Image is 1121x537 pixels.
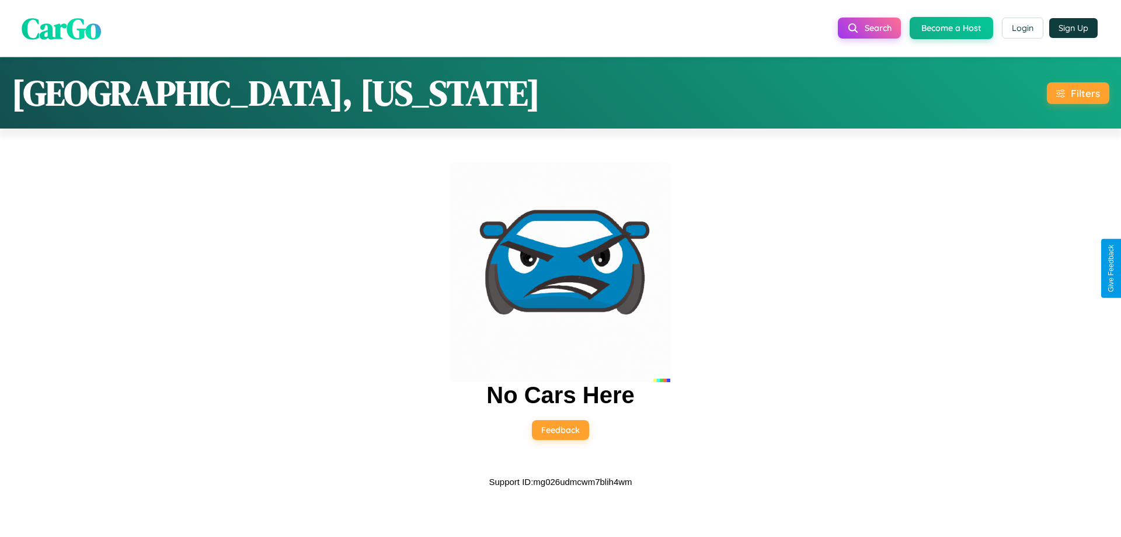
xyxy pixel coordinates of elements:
div: Filters [1071,87,1100,99]
h2: No Cars Here [486,382,634,408]
button: Become a Host [910,17,993,39]
button: Login [1002,18,1043,39]
img: car [451,162,670,382]
h1: [GEOGRAPHIC_DATA], [US_STATE] [12,69,540,117]
span: Search [865,23,892,33]
button: Feedback [532,420,589,440]
button: Filters [1047,82,1109,104]
p: Support ID: mg026udmcwm7blih4wm [489,474,632,490]
button: Search [838,18,901,39]
div: Give Feedback [1107,245,1115,292]
button: Sign Up [1049,18,1098,38]
span: CarGo [22,8,101,48]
